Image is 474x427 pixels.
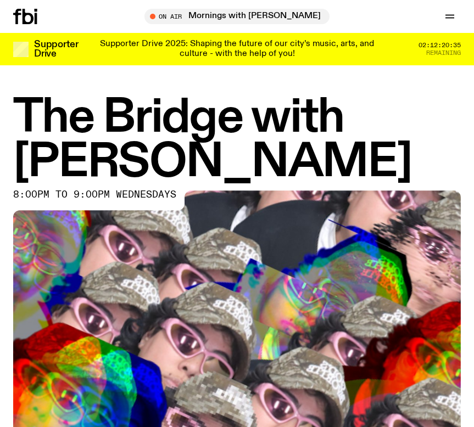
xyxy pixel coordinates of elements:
p: Supporter Drive 2025: Shaping the future of our city’s music, arts, and culture - with the help o... [92,40,382,59]
span: Remaining [426,50,461,56]
span: 8:00pm to 9:00pm wednesdays [13,190,176,199]
h1: The Bridge with [PERSON_NAME] [13,96,461,185]
button: On AirMornings with [PERSON_NAME] [144,9,330,24]
h3: Supporter Drive [34,40,78,59]
span: 02:12:20:35 [419,42,461,48]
